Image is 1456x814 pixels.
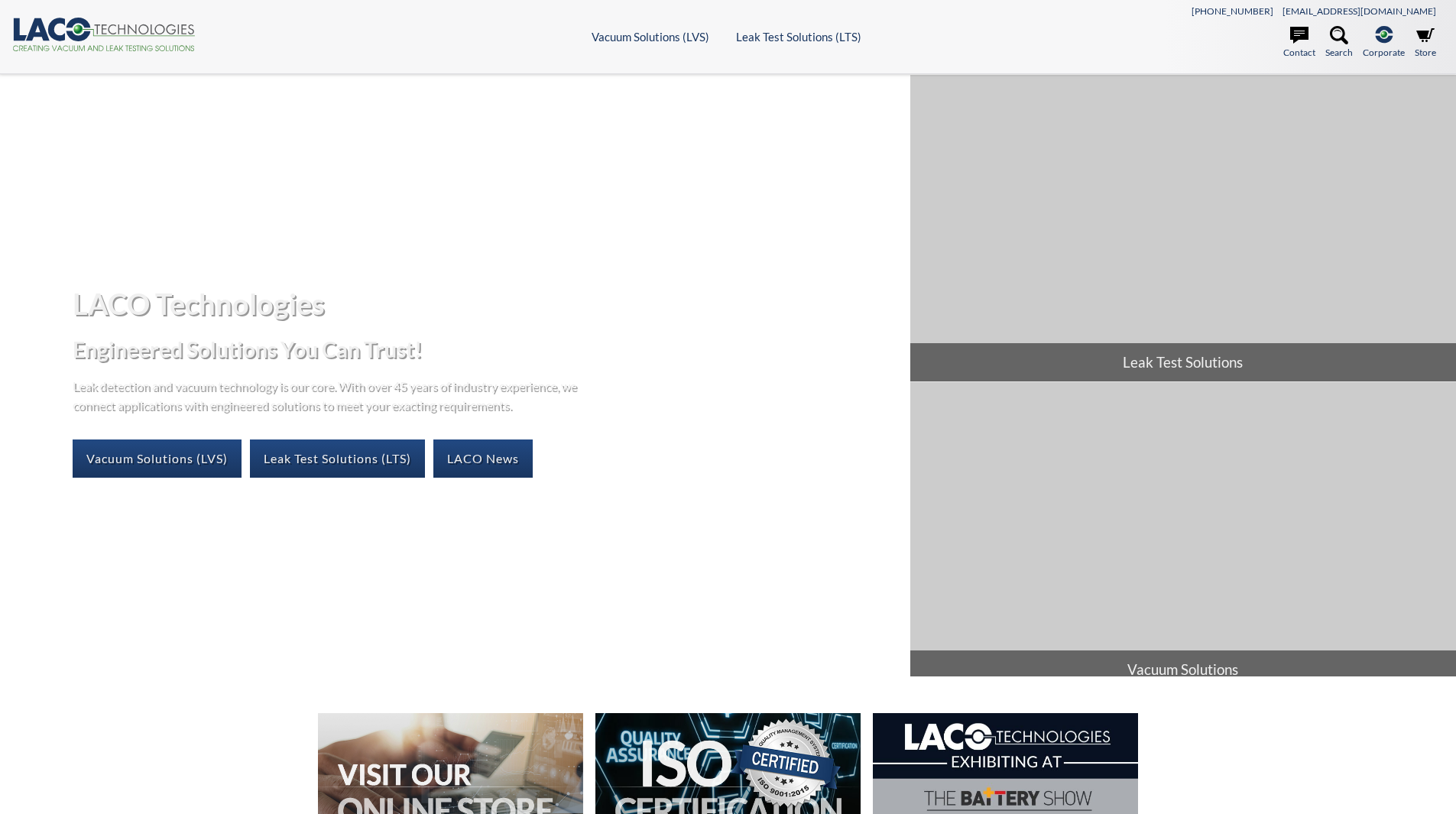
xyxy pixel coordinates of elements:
[592,30,709,44] a: Vacuum Solutions (LVS)
[73,285,897,323] h1: LACO Technologies
[910,343,1456,381] span: Leak Test Solutions
[433,439,533,478] a: LACO News
[73,336,897,364] h2: Engineered Solutions You Can Trust!
[1415,26,1436,60] a: Store
[1363,45,1405,60] span: Corporate
[250,439,425,478] a: Leak Test Solutions (LTS)
[910,75,1456,381] a: Leak Test Solutions
[1192,5,1273,17] a: [PHONE_NUMBER]
[1325,26,1353,60] a: Search
[73,439,242,478] a: Vacuum Solutions (LVS)
[1283,26,1315,60] a: Contact
[1283,5,1436,17] a: [EMAIL_ADDRESS][DOMAIN_NAME]
[73,376,585,415] p: Leak detection and vacuum technology is our core. With over 45 years of industry experience, we c...
[910,650,1456,689] span: Vacuum Solutions
[910,382,1456,689] a: Vacuum Solutions
[736,30,861,44] a: Leak Test Solutions (LTS)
